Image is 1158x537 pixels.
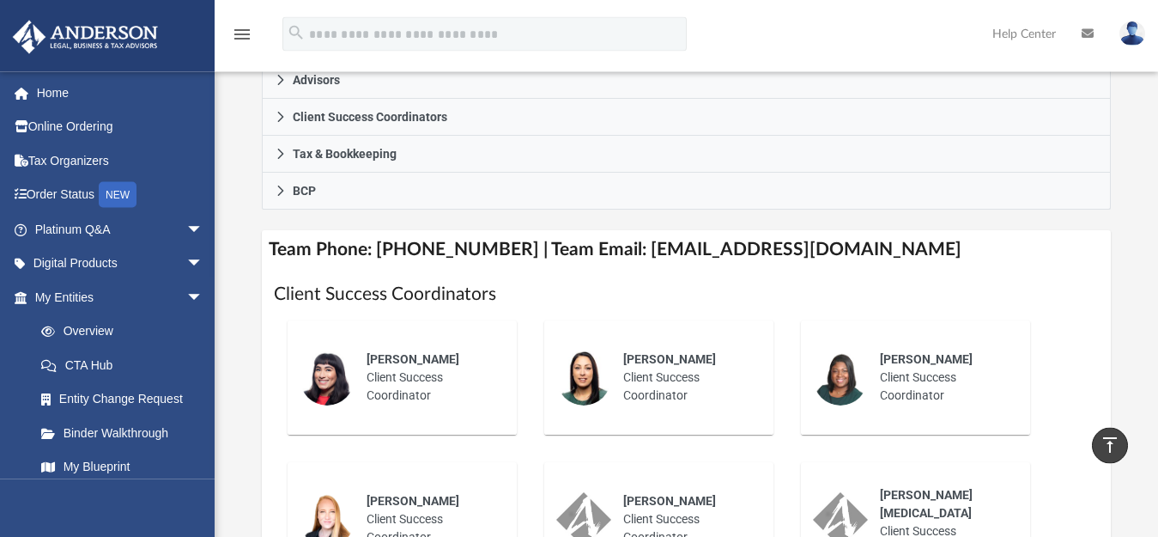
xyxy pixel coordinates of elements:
img: Anderson Advisors Platinum Portal [8,21,163,54]
a: My Blueprint [24,450,221,485]
span: [PERSON_NAME] [623,494,716,508]
i: vertical_align_top [1100,435,1120,455]
i: menu [232,24,252,45]
span: Advisors [293,74,340,86]
span: BCP [293,185,316,197]
a: Client Success Coordinators [262,99,1111,136]
span: [PERSON_NAME] [880,352,973,366]
span: [PERSON_NAME][MEDICAL_DATA] [880,488,973,520]
h1: Client Success Coordinators [274,282,1099,307]
a: Online Ordering [12,110,229,144]
a: vertical_align_top [1092,428,1128,464]
img: thumbnail [300,351,355,406]
span: arrow_drop_down [186,247,221,282]
span: [PERSON_NAME] [367,494,459,508]
img: User Pic [1119,21,1145,46]
span: arrow_drop_down [186,212,221,247]
div: Client Success Coordinator [611,339,761,417]
a: My Entitiesarrow_drop_down [12,280,229,314]
span: [PERSON_NAME] [367,352,459,366]
div: Client Success Coordinator [355,339,505,417]
a: menu [232,33,252,45]
span: [PERSON_NAME] [623,352,716,366]
div: Client Success Coordinator [868,339,1018,417]
a: BCP [262,173,1111,210]
span: Tax & Bookkeeping [293,148,397,160]
a: Platinum Q&Aarrow_drop_down [12,212,229,247]
a: CTA Hub [24,348,229,382]
span: arrow_drop_down [186,280,221,315]
a: Entity Change Request [24,382,229,417]
a: Binder Walkthrough [24,416,229,450]
a: Digital Productsarrow_drop_down [12,247,229,281]
span: Client Success Coordinators [293,111,447,123]
a: Tax Organizers [12,143,229,178]
a: Tax & Bookkeeping [262,136,1111,173]
a: Home [12,76,229,110]
h4: Team Phone: [PHONE_NUMBER] | Team Email: [EMAIL_ADDRESS][DOMAIN_NAME] [262,230,1111,269]
img: thumbnail [556,351,611,406]
a: Advisors [262,62,1111,99]
a: Order StatusNEW [12,178,229,213]
a: Overview [24,314,229,349]
img: thumbnail [813,351,868,406]
i: search [287,23,306,42]
div: NEW [99,182,136,208]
